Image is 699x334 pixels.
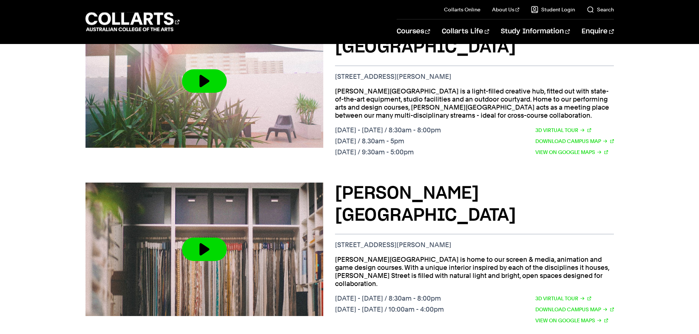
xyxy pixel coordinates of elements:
a: 3D Virtual Tour [535,294,591,302]
p: [STREET_ADDRESS][PERSON_NAME] [335,73,614,81]
a: Download Campus Map [535,305,614,313]
a: Search [587,6,614,13]
p: [DATE] - [DATE] / 10:00am - 4:00pm [335,305,444,313]
p: [PERSON_NAME][GEOGRAPHIC_DATA] is a light-filled creative hub, fitted out with state-of-the-art e... [335,87,614,120]
p: [STREET_ADDRESS][PERSON_NAME] [335,241,614,249]
p: [DATE] - [DATE] / 8:30am - 8:00pm [335,126,441,134]
img: Video thumbnail [85,14,323,148]
a: Student Login [531,6,575,13]
a: Collarts Life [442,19,489,44]
a: Study Information [501,19,570,44]
p: [DATE] - [DATE] / 8:30am - 8:00pm [335,294,444,302]
a: About Us [492,6,519,13]
a: Download Campus Map [535,137,614,145]
p: [DATE] / 8.30am - 5pm [335,137,441,145]
a: Courses [397,19,430,44]
a: View on Google Maps [535,148,608,156]
img: Video thumbnail [85,183,323,316]
a: Enquire [582,19,614,44]
h3: [PERSON_NAME][GEOGRAPHIC_DATA] [335,183,614,227]
p: [DATE] / 9:30am - 5:00pm [335,148,441,156]
a: 3D Virtual Tour [535,126,591,134]
div: Go to homepage [85,11,179,32]
a: Collarts Online [444,6,480,13]
a: View on Google Maps [535,316,608,324]
p: [PERSON_NAME][GEOGRAPHIC_DATA] is home to our screen & media, animation and game design courses. ... [335,256,614,288]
